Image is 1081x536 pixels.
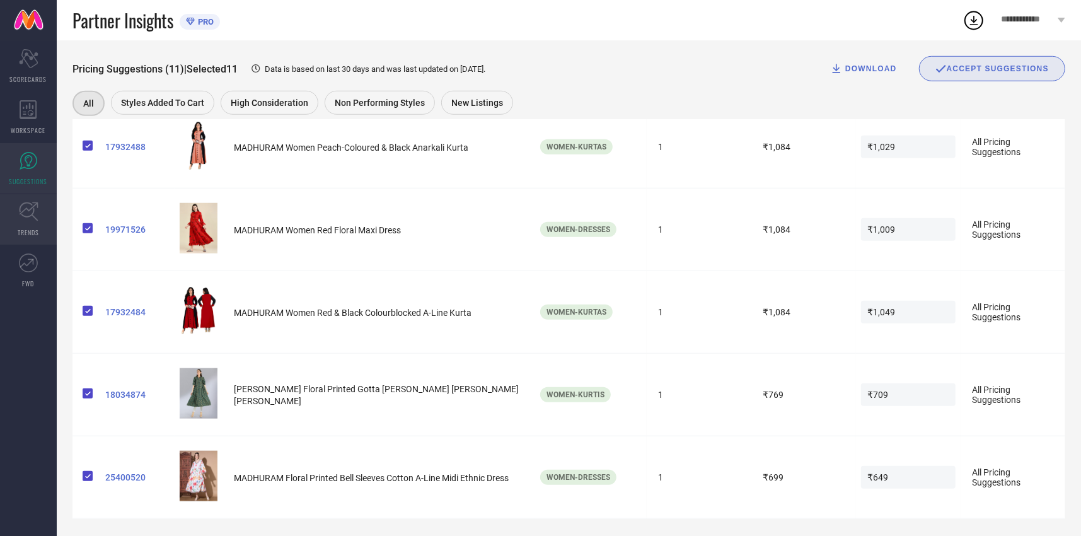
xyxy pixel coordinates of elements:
a: 17932488 [105,142,170,152]
img: a8812c29-57d9-487d-8911-81974b370c421650365382979Kurtis1.jpg [180,120,217,171]
a: 18034874 [105,390,170,400]
img: 6ad6d30d-6457-425c-9069-e4ff151a73061650955277747Kurtis1.jpg [180,368,217,419]
span: Data is based on last 30 days and was last updated on [DATE] . [265,64,485,74]
span: New Listings [451,98,503,108]
span: [PERSON_NAME] Floral Printed Gotta [PERSON_NAME] [PERSON_NAME] [PERSON_NAME] [234,384,519,406]
a: 19971526 [105,224,170,235]
span: Women-Kurtis [546,390,604,399]
span: Styles Added To Cart [121,98,204,108]
span: | [184,63,187,75]
span: SUGGESTIONS [9,177,48,186]
span: Pricing Suggestions (11) [72,63,184,75]
span: ₹1,029 [861,136,956,158]
span: 1 [652,136,746,158]
span: 1 [652,466,746,489]
span: All Pricing Suggestions [966,131,1060,163]
span: All Pricing Suggestions [966,213,1060,246]
span: ₹649 [861,466,956,489]
span: All Pricing Suggestions [966,378,1060,411]
img: 1edf4034-bac2-433b-991a-6f71f3bce4dd1663165988381Kurtis1.jpg [180,203,217,253]
div: Open download list [962,9,985,32]
span: Women-Dresses [546,225,610,234]
span: TRENDS [18,228,39,237]
span: MADHURAM Women Peach-Coloured & Black Anarkali Kurta [234,143,468,153]
span: 1 [652,383,746,406]
span: All Pricing Suggestions [966,461,1060,494]
span: PRO [195,17,214,26]
span: ₹699 [756,466,851,489]
span: All [83,98,94,108]
span: ₹1,049 [861,301,956,323]
span: Selected 11 [187,63,238,75]
span: High Consideration [231,98,308,108]
a: 25400520 [105,472,170,482]
span: MADHURAM Women Red & Black Colourblocked A-Line Kurta [234,308,471,318]
span: WORKSPACE [11,125,46,135]
img: 573961b6-eb10-49e4-96eb-307795abf3731650366182117Kurtis1.jpg [180,286,217,336]
span: ₹1,084 [756,218,851,241]
div: ACCEPT SUGGESTIONS [935,63,1049,74]
span: Women-Kurtas [546,143,606,151]
button: DOWNLOAD [814,56,913,81]
span: 1 [652,301,746,323]
span: ₹1,084 [756,136,851,158]
span: MADHURAM Women Red Floral Maxi Dress [234,225,401,235]
span: FWD [23,279,35,288]
button: ACCEPT SUGGESTIONS [919,56,1065,81]
span: Non Performing Styles [335,98,425,108]
span: ₹709 [861,383,956,406]
span: ₹1,084 [756,301,851,323]
div: DOWNLOAD [830,62,897,75]
span: 1 [652,218,746,241]
span: All Pricing Suggestions [966,296,1060,329]
span: Women-Kurtas [546,308,606,317]
img: 2028bd06-506b-4423-b928-3b0fe74c4a6e1696828106415MADHURAMWhiteFloralPrintFlaredSleeveA-LineMidiDr... [180,451,217,501]
span: Partner Insights [72,8,173,33]
div: Accept Suggestions [919,56,1065,81]
a: 17932484 [105,307,170,317]
span: ₹769 [756,383,851,406]
span: SCORECARDS [10,74,47,84]
span: MADHURAM Floral Printed Bell Sleeves Cotton A-Line Midi Ethnic Dress [234,473,509,483]
span: Women-Dresses [546,473,610,482]
span: ₹1,009 [861,218,956,241]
